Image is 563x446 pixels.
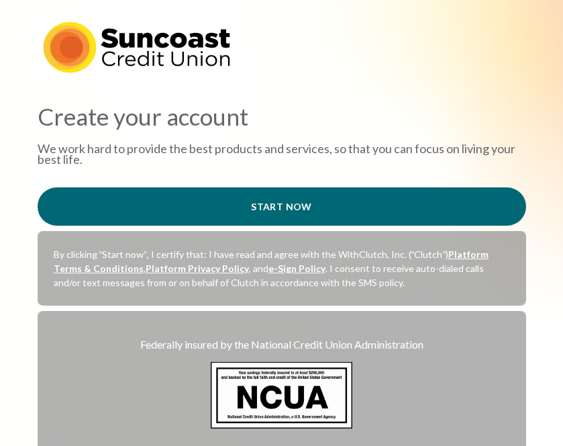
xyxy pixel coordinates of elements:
[251,201,312,212] span: Start now
[146,263,249,274] a: Platform Privacy Policy
[38,105,248,127] p: Create your account
[268,263,325,274] a: e-Sign Policy
[38,231,526,306] div: By clicking “Start now“, I certify that: I have read and agree with the WithClutch, Inc. (“Clutch...
[38,19,239,76] img: logo
[38,187,526,226] button: Start now
[54,249,489,274] a: Platform Terms & Conditions
[54,327,510,351] div: Federally insured by the National Credit Union Administration
[38,143,526,165] p: We work hard to provide the best products and services, so that you can focus on living your best...
[211,361,352,429] img: National Credit Union Administration - Your savings federally insured to at least $250,000 and ba...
